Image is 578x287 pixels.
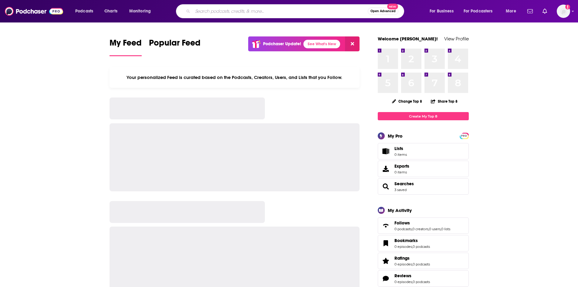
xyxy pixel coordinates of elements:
span: Reviews [394,273,411,278]
a: Reviews [380,274,392,283]
span: New [387,4,398,9]
span: Reviews [378,270,469,287]
a: Ratings [394,255,430,261]
a: Reviews [394,273,430,278]
span: Exports [380,165,392,173]
a: Bookmarks [380,239,392,248]
a: Show notifications dropdown [525,6,535,16]
span: Bookmarks [394,238,418,243]
button: Show profile menu [557,5,570,18]
a: 0 lists [441,227,450,231]
span: Open Advanced [370,10,396,13]
div: My Pro [388,133,403,139]
a: 0 podcasts [394,227,412,231]
button: open menu [125,6,159,16]
button: open menu [502,6,524,16]
button: open menu [71,6,101,16]
span: Lists [380,147,392,155]
button: Share Top 8 [431,95,458,107]
span: 0 items [394,152,407,157]
span: For Podcasters [464,7,493,15]
span: Charts [104,7,117,15]
a: Searches [394,181,414,186]
a: 0 episodes [394,280,412,284]
a: 0 creators [412,227,428,231]
a: Popular Feed [149,38,201,56]
a: 0 podcasts [413,262,430,266]
a: Charts [100,6,121,16]
a: 0 users [429,227,441,231]
a: My Feed [110,38,142,56]
span: Lists [394,146,403,151]
a: Ratings [380,257,392,265]
span: Monitoring [129,7,151,15]
span: Logged in as WesBurdett [557,5,570,18]
span: Exports [394,163,409,169]
span: , [441,227,441,231]
div: Your personalized Feed is curated based on the Podcasts, Creators, Users, and Lists that you Follow. [110,67,360,88]
span: Follows [394,220,410,226]
span: Lists [394,146,407,151]
a: Welcome [PERSON_NAME]! [378,36,438,42]
div: Search podcasts, credits, & more... [182,4,410,18]
button: open menu [460,6,502,16]
span: 0 items [394,170,409,174]
a: View Profile [444,36,469,42]
a: Lists [378,143,469,159]
a: Searches [380,182,392,191]
button: Open AdvancedNew [368,8,398,15]
span: Follows [378,217,469,234]
span: Searches [378,178,469,195]
span: Podcasts [75,7,93,15]
img: Podchaser - Follow, Share and Rate Podcasts [5,5,63,17]
a: Create My Top 8 [378,112,469,120]
a: Follows [380,221,392,230]
a: Bookmarks [394,238,430,243]
div: My Activity [388,207,412,213]
a: Exports [378,161,469,177]
a: Follows [394,220,450,226]
span: For Business [430,7,454,15]
a: 0 episodes [394,244,412,249]
a: PRO [461,133,468,138]
a: 0 podcasts [413,280,430,284]
span: Ratings [378,253,469,269]
img: User Profile [557,5,570,18]
span: Popular Feed [149,38,201,52]
span: , [428,227,429,231]
p: Podchaser Update! [263,41,301,46]
a: 0 episodes [394,262,412,266]
span: Bookmarks [378,235,469,251]
button: Change Top 8 [388,97,426,105]
a: See What's New [303,40,340,48]
a: 3 saved [394,188,407,192]
a: 0 podcasts [413,244,430,249]
button: open menu [425,6,461,16]
span: My Feed [110,38,142,52]
span: Ratings [394,255,410,261]
a: Show notifications dropdown [540,6,549,16]
input: Search podcasts, credits, & more... [193,6,368,16]
span: More [506,7,516,15]
svg: Add a profile image [565,5,570,9]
